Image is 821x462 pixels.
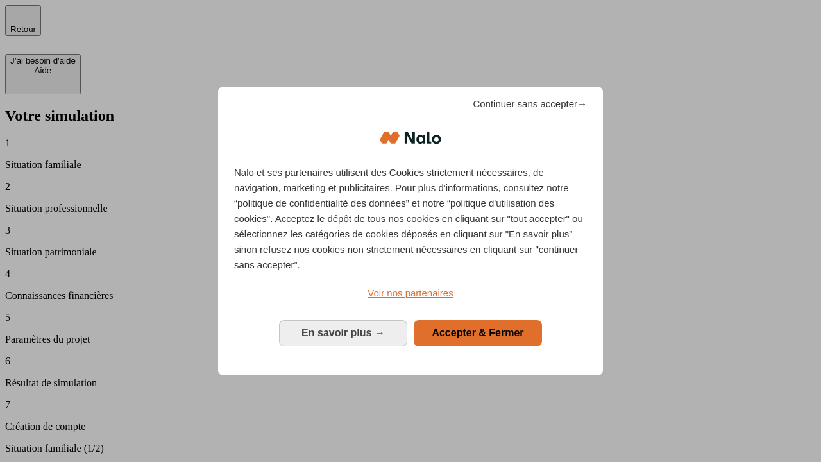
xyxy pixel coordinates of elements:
span: Voir nos partenaires [368,287,453,298]
span: Continuer sans accepter→ [473,96,587,112]
a: Voir nos partenaires [234,286,587,301]
button: En savoir plus: Configurer vos consentements [279,320,407,346]
span: Accepter & Fermer [432,327,523,338]
p: Nalo et ses partenaires utilisent des Cookies strictement nécessaires, de navigation, marketing e... [234,165,587,273]
button: Accepter & Fermer: Accepter notre traitement des données et fermer [414,320,542,346]
div: Bienvenue chez Nalo Gestion du consentement [218,87,603,375]
span: En savoir plus → [301,327,385,338]
img: Logo [380,119,441,157]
